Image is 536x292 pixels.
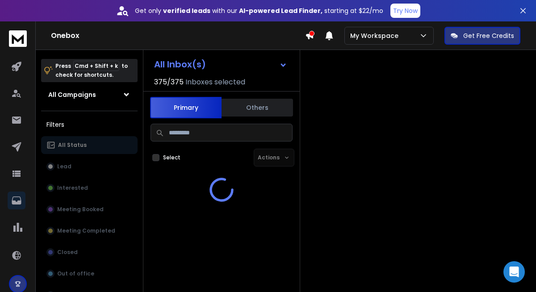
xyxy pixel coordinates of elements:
[503,261,525,283] div: Open Intercom Messenger
[51,30,305,41] h1: Onebox
[154,77,184,88] span: 375 / 375
[41,118,138,131] h3: Filters
[163,6,210,15] strong: verified leads
[463,31,514,40] p: Get Free Credits
[150,97,222,118] button: Primary
[135,6,383,15] p: Get only with our starting at $22/mo
[154,60,206,69] h1: All Inbox(s)
[48,90,96,99] h1: All Campaigns
[390,4,420,18] button: Try Now
[147,55,294,73] button: All Inbox(s)
[185,77,245,88] h3: Inboxes selected
[444,27,520,45] button: Get Free Credits
[41,86,138,104] button: All Campaigns
[163,154,180,161] label: Select
[55,62,128,79] p: Press to check for shortcuts.
[239,6,322,15] strong: AI-powered Lead Finder,
[350,31,402,40] p: My Workspace
[393,6,418,15] p: Try Now
[222,98,293,117] button: Others
[73,61,119,71] span: Cmd + Shift + k
[9,30,27,47] img: logo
